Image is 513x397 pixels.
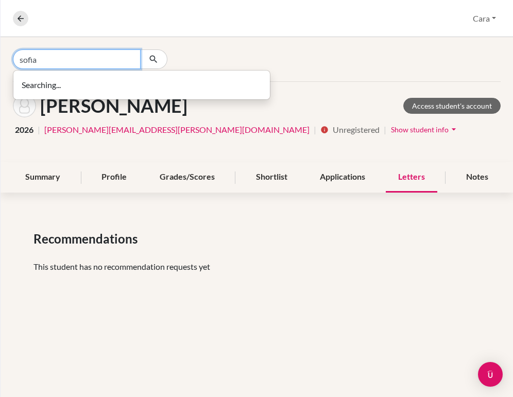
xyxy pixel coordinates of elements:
[384,124,386,136] span: |
[307,162,378,193] div: Applications
[13,162,73,193] div: Summary
[468,9,501,28] button: Cara
[44,124,310,136] a: [PERSON_NAME][EMAIL_ADDRESS][PERSON_NAME][DOMAIN_NAME]
[147,162,227,193] div: Grades/Scores
[13,49,141,69] input: Find student by name...
[391,125,449,134] span: Show student info
[38,124,40,136] span: |
[22,79,262,91] p: Searching...
[454,162,501,193] div: Notes
[40,95,187,117] h1: [PERSON_NAME]
[478,362,503,387] div: Open Intercom Messenger
[320,126,329,134] i: info
[33,230,142,248] span: Recommendations
[244,162,300,193] div: Shortlist
[449,124,459,134] i: arrow_drop_down
[13,94,36,117] img: Nico Mora Rodríguez's avatar
[386,162,437,193] div: Letters
[314,124,316,136] span: |
[333,124,380,136] span: Unregistered
[15,124,33,136] span: 2026
[89,162,139,193] div: Profile
[403,98,501,114] a: Access student's account
[390,122,459,137] button: Show student infoarrow_drop_down
[33,261,480,273] p: This student has no recommendation requests yet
